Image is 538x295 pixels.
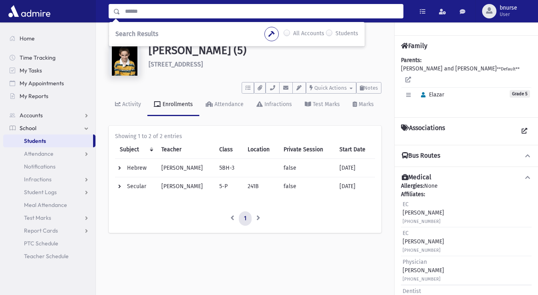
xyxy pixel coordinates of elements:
[157,140,215,159] th: Teacher
[401,152,532,160] button: Bus Routes
[24,201,67,209] span: Meal Attendance
[214,159,243,177] td: 5BH-3
[401,124,445,138] h4: Associations
[109,94,147,116] a: Activity
[401,57,421,64] b: Parents:
[20,80,64,87] span: My Appointments
[20,54,56,61] span: Time Tracking
[279,177,335,196] td: false
[157,177,215,196] td: [PERSON_NAME]
[243,140,279,159] th: Location
[161,101,193,108] div: Enrollments
[239,211,252,226] a: 1
[109,33,137,40] a: Students
[24,189,57,196] span: Student Logs
[24,150,54,157] span: Attendance
[279,159,335,177] td: false
[243,177,279,196] td: 241B
[403,258,444,283] div: [PERSON_NAME]
[293,29,324,39] label: All Accounts
[3,237,95,250] a: PTC Schedule
[517,124,532,138] a: View all Associations
[20,67,42,74] span: My Tasks
[3,173,95,186] a: Infractions
[3,160,95,173] a: Notifications
[20,112,43,119] span: Accounts
[199,94,250,116] a: Attendance
[3,211,95,224] a: Test Marks
[403,288,421,295] span: Dentist
[364,85,378,91] span: Notes
[115,30,158,38] span: Search Results
[403,201,409,208] span: EC
[121,101,141,108] div: Activity
[20,92,48,100] span: My Reports
[3,199,95,211] a: Meal Attendance
[335,159,375,177] td: [DATE]
[149,44,381,57] h1: [PERSON_NAME] (5)
[3,186,95,199] a: Student Logs
[3,77,95,90] a: My Appointments
[3,122,95,134] a: School
[314,85,347,91] span: Quick Actions
[24,163,56,170] span: Notifications
[403,229,444,254] div: [PERSON_NAME]
[3,90,95,102] a: My Reports
[510,90,530,98] span: Grade 5
[401,183,424,189] b: Allergies:
[157,159,215,177] td: [PERSON_NAME]
[115,159,157,177] td: Hebrew
[250,94,298,116] a: Infractions
[402,173,431,182] h4: Medical
[3,32,95,45] a: Home
[298,94,346,116] a: Test Marks
[24,253,69,260] span: Teacher Schedule
[3,250,95,263] a: Teacher Schedule
[3,147,95,160] a: Attendance
[3,224,95,237] a: Report Cards
[109,44,141,76] img: ZAAAAAAAAAAAAAAAAAAAAAAAAAAAAAAAAAAAAAAAAAAAAAAAAAAAAAAAAAAAAAAAAAAAAAAAAAAAAAAAAAAAAAAAAAAAAAAAA...
[214,177,243,196] td: 5-P
[500,5,517,11] span: bnurse
[401,42,427,50] h4: Family
[263,101,292,108] div: Infractions
[115,177,157,196] td: Secular
[3,109,95,122] a: Accounts
[401,173,532,182] button: Medical
[336,29,358,39] label: Students
[24,137,46,144] span: Students
[346,94,380,116] a: Marks
[401,56,532,111] div: [PERSON_NAME] and [PERSON_NAME]
[403,219,441,224] small: [PHONE_NUMBER]
[403,200,444,225] div: [PERSON_NAME]
[115,140,157,159] th: Subject
[3,64,95,77] a: My Tasks
[214,140,243,159] th: Class
[3,51,95,64] a: Time Tracking
[115,132,375,140] div: Showing 1 to 2 of 2 entries
[213,101,244,108] div: Attendance
[403,230,409,237] span: EC
[335,177,375,196] td: [DATE]
[24,214,51,221] span: Test Marks
[356,82,381,94] button: Notes
[149,60,381,68] h6: [STREET_ADDRESS]
[109,32,137,44] nav: breadcrumb
[306,82,356,94] button: Quick Actions
[403,277,441,282] small: [PHONE_NUMBER]
[403,248,441,253] small: [PHONE_NUMBER]
[120,4,403,18] input: Search
[279,140,335,159] th: Private Session
[311,101,340,108] div: Test Marks
[357,101,374,108] div: Marks
[24,227,58,234] span: Report Cards
[24,176,52,183] span: Infractions
[403,259,427,265] span: Physician
[6,3,52,19] img: AdmirePro
[147,94,199,116] a: Enrollments
[24,240,58,247] span: PTC Schedule
[401,191,425,198] b: Affiliates:
[3,134,93,147] a: Students
[20,35,35,42] span: Home
[20,124,36,132] span: School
